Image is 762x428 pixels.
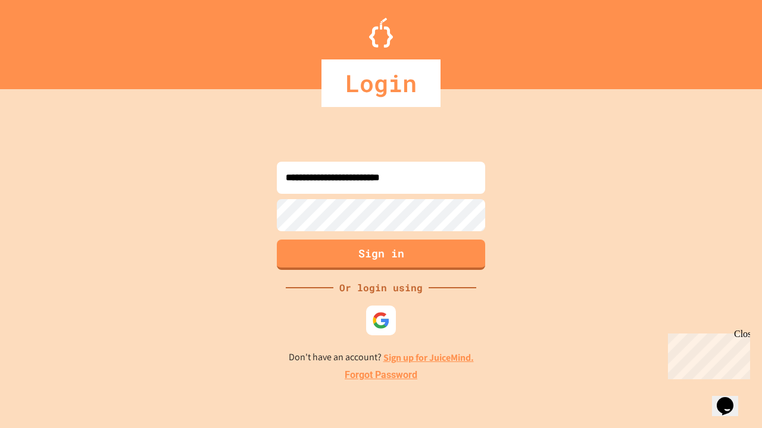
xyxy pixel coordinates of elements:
div: Login [321,59,441,107]
div: Or login using [333,281,429,295]
a: Forgot Password [345,368,417,382]
iframe: chat widget [712,380,750,416]
iframe: chat widget [663,329,750,379]
div: Chat with us now!Close [5,5,82,75]
p: Don't have an account? [289,350,474,365]
img: google-icon.svg [372,311,390,329]
button: Sign in [277,240,485,270]
img: Logo.svg [369,18,393,48]
a: Sign up for JuiceMind. [383,351,474,364]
